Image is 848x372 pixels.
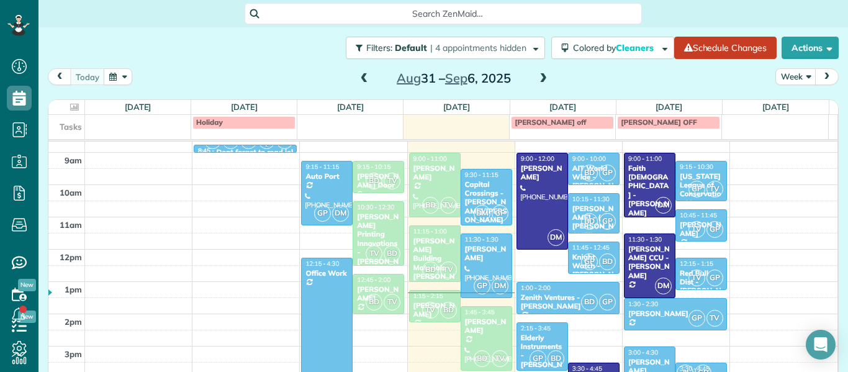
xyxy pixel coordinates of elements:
[548,350,564,367] span: BD
[599,165,616,181] span: GP
[474,278,490,294] span: GP
[465,235,498,243] span: 11:30 - 1:30
[806,330,836,360] div: Open Intercom Messenger
[628,330,723,338] div: [PHONE_NUMBER]
[581,294,598,311] span: BD
[397,70,421,86] span: Aug
[815,68,839,85] button: next
[413,227,447,235] span: 11:15 - 1:00
[422,261,439,278] span: BD
[628,300,658,308] span: 1:30 - 2:30
[366,245,382,262] span: TV
[628,245,672,281] div: [PERSON_NAME] CCU - [PERSON_NAME]
[655,197,672,214] span: DM
[706,181,723,197] span: TV
[464,180,508,225] div: Capital Crossings - [PERSON_NAME]/[PERSON_NAME]
[628,348,658,356] span: 3:00 - 4:30
[395,42,428,53] span: Default
[384,245,400,262] span: BD
[464,317,508,335] div: [PERSON_NAME]
[515,117,586,127] span: [PERSON_NAME] off
[305,269,349,278] div: Office Work
[413,155,447,163] span: 9:00 - 11:00
[628,309,723,318] div: [PERSON_NAME]
[680,163,713,171] span: 9:15 - 10:30
[549,102,576,112] a: [DATE]
[314,205,331,222] span: GP
[60,252,82,262] span: 12pm
[572,253,616,289] div: Knight Watch - [PERSON_NAME]
[492,278,508,294] span: DM
[440,302,457,319] span: BD
[65,317,82,327] span: 2pm
[464,245,508,263] div: [PERSON_NAME]
[573,42,658,53] span: Colored by
[762,102,789,112] a: [DATE]
[656,102,682,112] a: [DATE]
[48,68,71,85] button: prev
[356,285,400,303] div: [PERSON_NAME]
[572,195,610,203] span: 10:15 - 11:30
[572,243,610,252] span: 11:45 - 12:45
[706,270,723,286] span: GP
[679,269,723,305] div: Red Bull Dist - [PERSON_NAME]
[572,164,616,200] div: AIT World Wide - [PERSON_NAME]
[305,163,339,171] span: 9:15 - 11:15
[688,221,705,238] span: TV
[357,276,390,284] span: 12:45 - 2:00
[413,292,443,300] span: 1:15 - 2:15
[474,205,490,222] span: DM
[356,172,400,225] div: [PERSON_NAME] Door Company Inc. - [PERSON_NAME]
[340,37,545,59] a: Filters: Default | 4 appointments hidden
[65,155,82,165] span: 9am
[688,181,705,197] span: GP
[60,220,82,230] span: 11am
[520,164,564,182] div: [PERSON_NAME]
[775,68,816,85] button: Week
[413,237,457,290] div: [PERSON_NAME] Building Materials - [PERSON_NAME]
[422,302,439,319] span: TV
[616,42,656,53] span: Cleaners
[492,205,508,222] span: GP
[581,253,598,270] span: GP
[366,42,392,53] span: Filters:
[581,213,598,230] span: BD
[688,310,705,327] span: GP
[70,68,105,85] button: today
[492,350,508,367] span: TV
[384,294,400,311] span: TV
[305,260,339,268] span: 12:15 - 4:30
[357,203,394,211] span: 10:30 - 12:30
[440,261,457,278] span: TV
[680,211,717,219] span: 10:45 - 11:45
[443,102,470,112] a: [DATE]
[782,37,839,59] button: Actions
[259,139,274,151] small: 2
[65,284,82,294] span: 1pm
[413,164,457,182] div: [PERSON_NAME]
[548,229,564,246] span: DM
[346,37,545,59] button: Filters: Default | 4 appointments hidden
[430,42,526,53] span: | 4 appointments hidden
[65,349,82,359] span: 3pm
[520,293,616,311] div: Zenith Ventures - [PERSON_NAME]
[572,204,616,240] div: [PERSON_NAME] - ( [PERSON_NAME])
[530,350,546,367] span: GP
[680,260,713,268] span: 12:15 - 1:15
[688,270,705,286] span: TV
[125,102,151,112] a: [DATE]
[445,70,467,86] span: Sep
[521,324,551,332] span: 2:15 - 3:45
[581,165,598,181] span: BD
[551,37,674,59] button: Colored byCleaners
[357,163,390,171] span: 9:15 - 10:15
[655,278,672,294] span: DM
[521,284,551,292] span: 1:00 - 2:00
[679,220,723,238] div: [PERSON_NAME]
[628,235,662,243] span: 11:30 - 1:30
[628,155,662,163] span: 9:00 - 11:00
[413,301,457,319] div: [PERSON_NAME]
[465,171,498,179] span: 9:30 - 11:15
[440,197,457,214] span: TV
[422,197,439,214] span: BD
